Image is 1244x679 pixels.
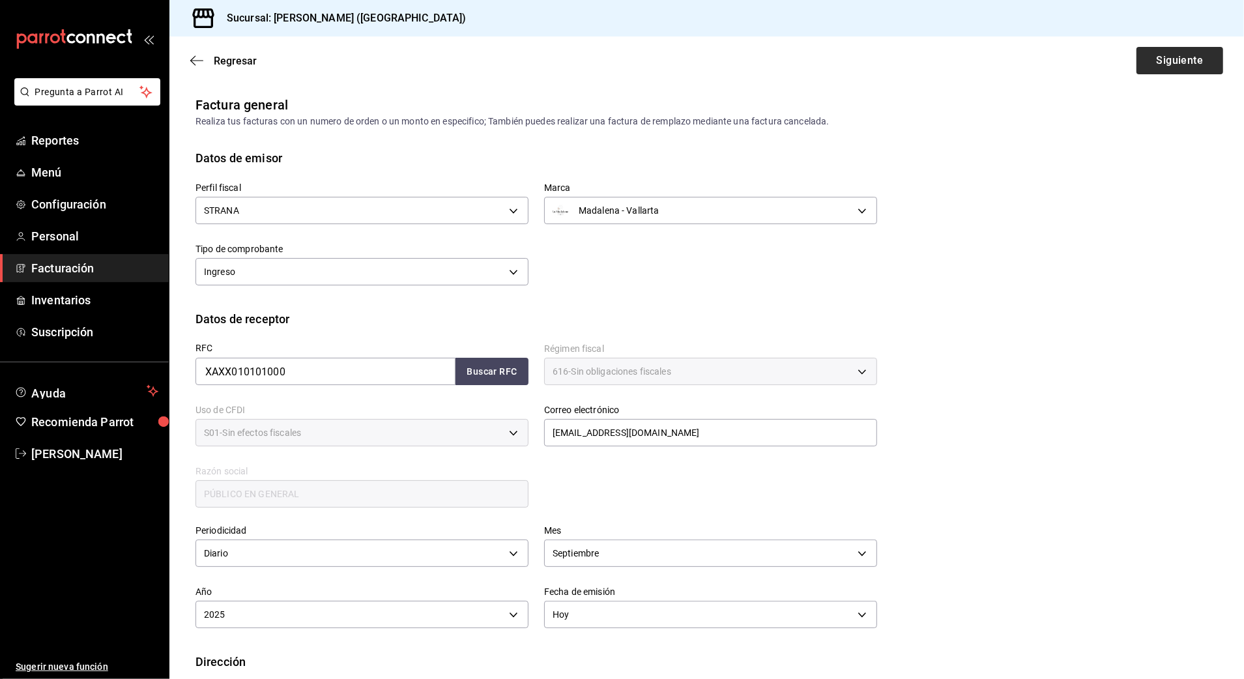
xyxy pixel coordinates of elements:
span: Ingreso [204,265,235,278]
div: 2025 [195,601,528,628]
span: Ayuda [31,383,141,399]
div: Factura general [195,95,288,115]
label: Periodicidad [195,527,528,536]
label: Razón social [195,467,528,476]
span: Pregunta a Parrot AI [35,85,140,99]
a: Pregunta a Parrot AI [9,94,160,108]
img: LOGO_MADALENA_2.jpg [553,203,568,218]
label: Marca [544,184,877,193]
h3: Sucursal: [PERSON_NAME] ([GEOGRAPHIC_DATA]) [216,10,467,26]
div: Datos de emisor [195,149,282,167]
button: Pregunta a Parrot AI [14,78,160,106]
button: Regresar [190,55,257,67]
div: Diario [195,540,528,567]
span: S01 - Sin efectos fiscales [204,426,301,439]
label: Perfil fiscal [195,184,528,193]
div: Septiembre [544,540,877,567]
span: Configuración [31,195,158,213]
div: Hoy [544,601,877,628]
label: Mes [544,527,877,536]
label: RFC [195,343,528,353]
span: Facturación [31,259,158,277]
div: STRANA [195,197,528,224]
span: [PERSON_NAME] [31,445,158,463]
span: 616 - Sin obligaciones fiscales [553,365,671,378]
span: Reportes [31,132,158,149]
label: Tipo de comprobante [195,245,528,254]
span: Menú [31,164,158,181]
div: Realiza tus facturas con un numero de orden o un monto en especifico; También puedes realizar una... [195,115,1218,128]
span: Sugerir nueva función [16,660,158,674]
label: Uso de CFDI [195,406,528,415]
button: Siguiente [1136,47,1223,74]
label: Año [195,588,528,597]
span: Recomienda Parrot [31,413,158,431]
span: Personal [31,227,158,245]
div: Dirección [195,653,246,671]
span: Madalena - Vallarta [579,204,659,217]
button: Buscar RFC [456,358,528,385]
label: Fecha de emisión [544,588,877,597]
span: Suscripción [31,323,158,341]
span: Inventarios [31,291,158,309]
label: Régimen fiscal [544,345,877,354]
button: open_drawer_menu [143,34,154,44]
div: Datos de receptor [195,310,289,328]
label: Correo electrónico [544,406,877,415]
span: Regresar [214,55,257,67]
